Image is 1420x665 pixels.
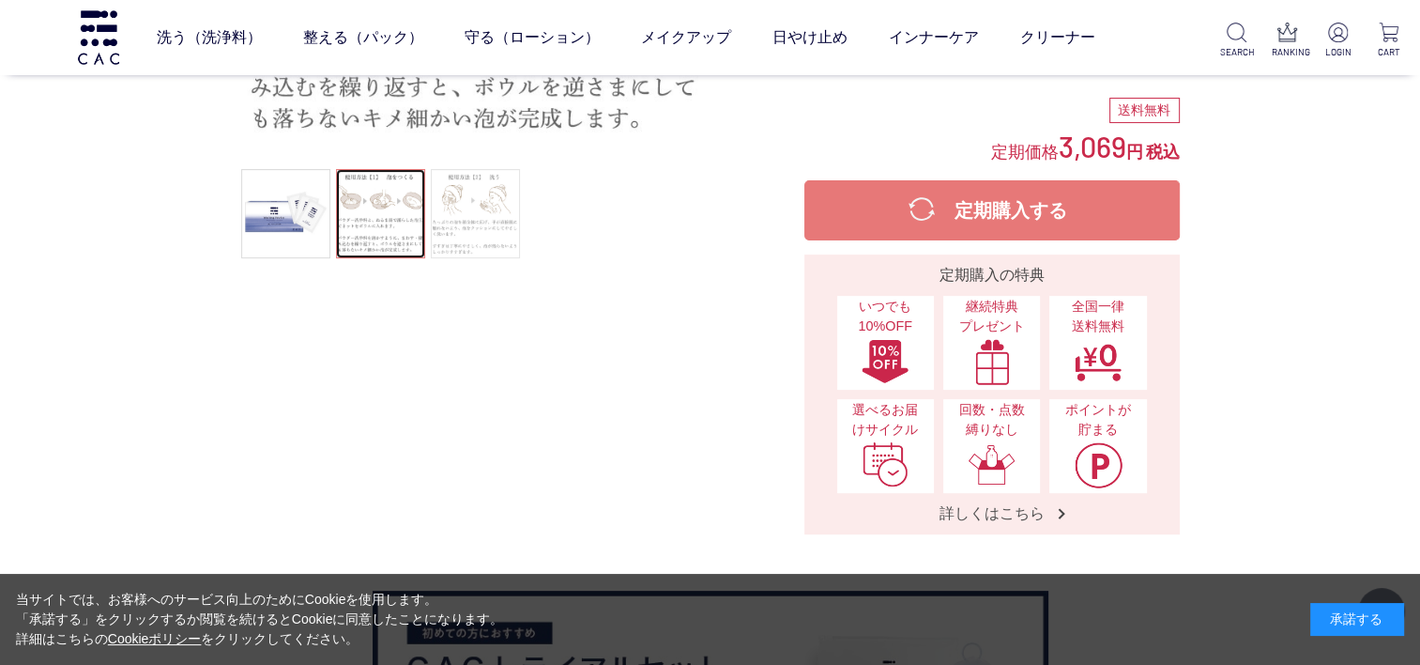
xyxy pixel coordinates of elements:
[953,400,1031,441] span: 回数・点数縛りなし
[1271,45,1304,59] p: RANKING
[640,11,730,64] a: メイクアップ
[1372,23,1405,59] a: CART
[1220,23,1253,59] a: SEARCH
[847,297,924,337] span: いつでも10%OFF
[861,441,909,488] img: 選べるお届けサイクル
[1310,603,1404,636] div: 承諾する
[464,11,599,64] a: 守る（ローション）
[1321,45,1354,59] p: LOGIN
[861,338,909,385] img: いつでも10%OFF
[108,631,202,646] a: Cookieポリシー
[1321,23,1354,59] a: LOGIN
[1146,143,1180,162] span: 税込
[1059,297,1137,337] span: 全国一律 送料無料
[16,590,504,649] div: 当サイトでは、お客様へのサービス向上のためにCookieを使用します。 「承諾する」をクリックするか閲覧を続けるとCookieに同意したことになります。 詳細はこちらの をクリックしてください。
[1019,11,1094,64] a: クリーナー
[812,264,1172,286] div: 定期購入の特典
[991,141,1059,162] span: 定期価格
[888,11,978,64] a: インナーケア
[1074,441,1122,488] img: ポイントが貯まる
[1074,338,1122,385] img: 全国一律送料無料
[75,10,122,64] img: logo
[921,503,1063,523] span: 詳しくはこちら
[1109,98,1180,124] div: 送料無料
[1059,400,1137,441] span: ポイントが貯まる
[968,338,1016,385] img: 継続特典プレゼント
[953,297,1031,337] span: 継続特典 プレゼント
[1059,129,1126,163] span: 3,069
[968,441,1016,488] img: 回数・点数縛りなし
[1271,23,1304,59] a: RANKING
[847,400,924,441] span: 選べるお届けサイクル
[1220,45,1253,59] p: SEARCH
[804,180,1180,240] button: 定期購入する
[771,11,847,64] a: 日やけ止め
[1372,45,1405,59] p: CART
[156,11,261,64] a: 洗う（洗浄料）
[1126,143,1143,162] span: 円
[804,255,1180,534] a: 定期購入の特典 いつでも10%OFFいつでも10%OFF 継続特典プレゼント継続特典プレゼント 全国一律送料無料全国一律送料無料 選べるお届けサイクル選べるお届けサイクル 回数・点数縛りなし回数...
[302,11,422,64] a: 整える（パック）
